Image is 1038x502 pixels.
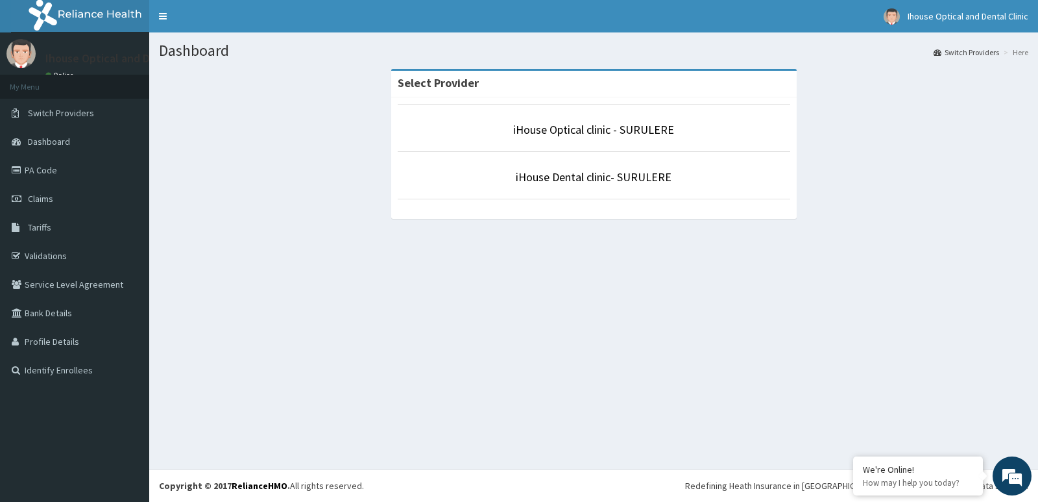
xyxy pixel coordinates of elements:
[934,47,999,58] a: Switch Providers
[159,42,1028,59] h1: Dashboard
[45,71,77,80] a: Online
[28,136,70,147] span: Dashboard
[908,10,1028,22] span: Ihouse Optical and Dental Clinic
[516,169,671,184] a: iHouse Dental clinic- SURULERE
[863,464,973,475] div: We're Online!
[159,480,290,492] strong: Copyright © 2017 .
[28,221,51,233] span: Tariffs
[685,479,1028,492] div: Redefining Heath Insurance in [GEOGRAPHIC_DATA] using Telemedicine and Data Science!
[884,8,900,25] img: User Image
[28,107,94,119] span: Switch Providers
[398,75,479,90] strong: Select Provider
[149,469,1038,502] footer: All rights reserved.
[45,53,207,64] p: Ihouse Optical and Dental Clinic
[28,193,53,205] span: Claims
[232,480,287,492] a: RelianceHMO
[513,122,674,137] a: iHouse Optical clinic - SURULERE
[863,477,973,488] p: How may I help you today?
[1000,47,1028,58] li: Here
[6,39,36,68] img: User Image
